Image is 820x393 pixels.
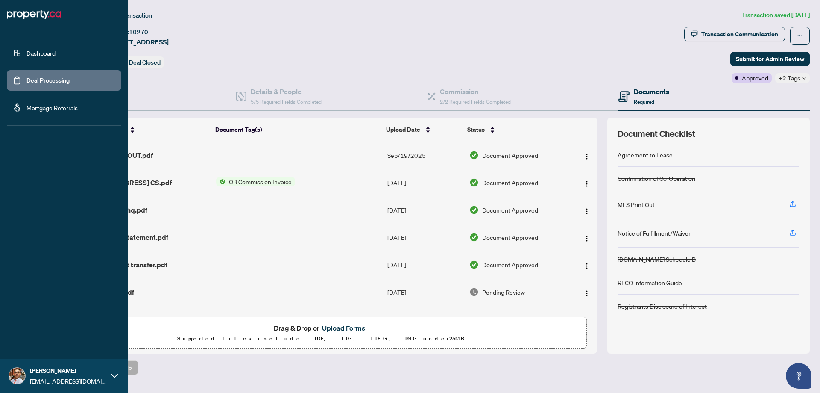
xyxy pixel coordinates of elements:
span: Deal Closed [129,59,161,66]
span: 10270 [129,28,148,36]
h4: Documents [634,86,669,97]
h4: Commission [440,86,511,97]
button: Logo [580,203,594,217]
button: Upload Forms [319,322,368,334]
td: [DATE] [384,196,466,224]
span: View Transaction [106,12,152,19]
span: Document Approved [482,260,538,269]
span: 2/2 Required Fields Completed [440,99,511,105]
span: Document Approved [482,233,538,242]
a: Mortgage Referrals [26,104,78,112]
span: OB Commission Invoice [225,177,295,186]
div: Confirmation of Co-Operation [618,174,695,183]
img: Document Status [469,178,479,187]
a: Deal Processing [26,77,70,84]
span: Pending Review [482,287,525,297]
span: Approved [742,73,768,83]
img: logo [7,8,61,21]
img: Document Status [469,260,479,269]
button: Transaction Communication [684,27,785,41]
div: Notice of Fulfillment/Waiver [618,228,691,238]
span: Required [634,99,654,105]
span: Document Approved [482,178,538,187]
th: Upload Date [383,118,464,142]
td: [DATE] [384,251,466,278]
div: Status: [106,56,164,68]
img: Document Status [469,205,479,215]
span: [EMAIL_ADDRESS][DOMAIN_NAME] [30,376,107,386]
img: Logo [583,235,590,242]
button: Logo [580,285,594,299]
span: Status [467,125,485,134]
p: Supported files include .PDF, .JPG, .JPEG, .PNG under 25 MB [60,334,581,344]
div: Agreement to Lease [618,150,673,160]
div: [DOMAIN_NAME] Schedule B [618,254,696,264]
button: Open asap [786,363,811,389]
img: Logo [583,180,590,187]
th: Status [464,118,565,142]
button: Logo [580,176,594,189]
h4: Details & People [251,86,322,97]
div: Transaction Communication [701,27,778,41]
div: Registrants Disclosure of Interest [618,301,707,311]
img: Logo [583,153,590,160]
img: Document Status [469,233,479,242]
img: Logo [583,290,590,297]
img: Profile Icon [9,368,25,384]
span: [STREET_ADDRESS] [106,37,169,47]
div: MLS Print Out [618,200,655,209]
span: Upload Date [386,125,420,134]
a: Dashboard [26,49,56,57]
button: Logo [580,258,594,272]
span: ellipsis [797,33,803,39]
img: Document Status [469,151,479,160]
img: Document Status [469,287,479,297]
span: Document Checklist [618,128,695,140]
span: Document Approved [482,205,538,215]
article: Transaction saved [DATE] [742,10,810,20]
img: Logo [583,263,590,269]
img: Status Icon [216,177,225,186]
span: +2 Tags [779,73,800,83]
img: Logo [583,208,590,215]
td: [DATE] [384,169,466,196]
span: down [802,76,806,80]
th: (16) File Name [80,118,212,142]
div: RECO Information Guide [618,278,682,287]
span: [PERSON_NAME] [30,366,107,375]
td: Sep/19/2025 [384,142,466,169]
button: Logo [580,148,594,162]
span: 5/5 Required Fields Completed [251,99,322,105]
span: Submit for Admin Review [736,52,804,66]
td: [DATE] [384,278,466,306]
td: [DATE] [384,306,466,333]
button: Logo [580,230,594,244]
td: [DATE] [384,224,466,251]
th: Document Tag(s) [212,118,382,142]
span: Drag & Drop orUpload FormsSupported files include .PDF, .JPG, .JPEG, .PNG under25MB [55,317,586,349]
span: Drag & Drop or [274,322,368,334]
button: Status IconOB Commission Invoice [216,177,295,186]
button: Submit for Admin Review [730,52,810,66]
span: Document Approved [482,151,538,160]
